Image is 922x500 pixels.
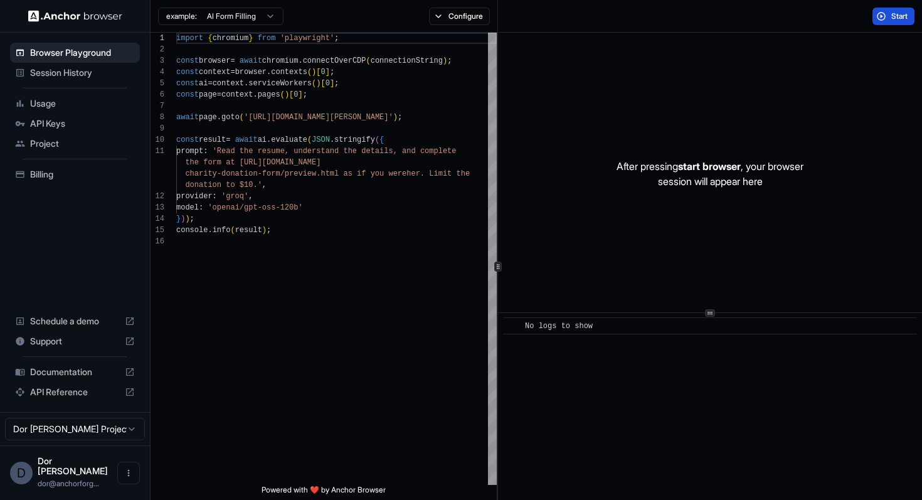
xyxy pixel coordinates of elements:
span: connectOverCDP [303,56,366,65]
div: Schedule a demo [10,311,140,331]
span: await [176,113,199,122]
span: , [262,181,267,189]
span: . [253,90,257,99]
span: Powered with ❤️ by Anchor Browser [262,485,386,500]
span: API Keys [30,117,135,130]
span: lete [438,147,457,156]
span: . [298,56,302,65]
div: API Reference [10,382,140,402]
div: 12 [151,191,164,202]
span: ( [375,136,379,144]
span: Usage [30,97,135,110]
span: const [176,79,199,88]
span: ] [326,68,330,77]
span: ) [285,90,289,99]
span: : [199,203,203,212]
span: chromium [213,34,249,43]
span: ) [312,68,316,77]
span: { [208,34,212,43]
span: . [267,68,271,77]
div: 3 [151,55,164,66]
span: Schedule a demo [30,315,120,327]
span: browser [199,56,230,65]
div: 14 [151,213,164,225]
span: the form at [URL][DOMAIN_NAME] [185,158,321,167]
span: ] [298,90,302,99]
span: ( [307,68,312,77]
span: API Reference [30,386,120,398]
span: ( [312,79,316,88]
div: Documentation [10,362,140,382]
div: 9 [151,123,164,134]
span: 'openai/gpt-oss-120b' [208,203,302,212]
span: from [258,34,276,43]
div: 13 [151,202,164,213]
span: : [213,192,217,201]
span: const [176,90,199,99]
div: Billing [10,164,140,184]
span: ] [330,79,334,88]
span: ) [262,226,267,235]
span: . [267,136,271,144]
span: ( [240,113,244,122]
span: goto [221,113,240,122]
span: . [244,79,248,88]
span: console [176,226,208,235]
span: [ [316,68,321,77]
span: ; [303,90,307,99]
span: ai [258,136,267,144]
div: 6 [151,89,164,100]
span: serviceWorkers [248,79,312,88]
span: 'Read the resume, understand the details, and comp [213,147,438,156]
span: const [176,56,199,65]
span: ) [316,79,321,88]
span: = [217,90,221,99]
span: ( [307,136,312,144]
span: ; [330,68,334,77]
span: donation to $10.' [185,181,262,189]
span: const [176,68,199,77]
span: Support [30,335,120,348]
span: } [176,215,181,223]
button: Start [872,8,914,25]
span: Project [30,137,135,150]
span: Dor Dankner [38,455,108,476]
span: 0 [326,79,330,88]
div: 10 [151,134,164,146]
span: result [235,226,262,235]
span: = [230,68,235,77]
span: '[URL][DOMAIN_NAME][PERSON_NAME]' [244,113,393,122]
span: 0 [321,68,325,77]
p: After pressing , your browser session will appear here [617,159,803,189]
div: Support [10,331,140,351]
div: Usage [10,93,140,114]
span: chromium [262,56,299,65]
span: } [248,34,253,43]
span: evaluate [271,136,307,144]
span: 0 [294,90,298,99]
span: ( [230,226,235,235]
span: context [199,68,230,77]
span: context [221,90,253,99]
span: info [213,226,231,235]
span: ​ [509,320,516,332]
span: ( [280,90,285,99]
span: page [199,90,217,99]
span: 'groq' [221,192,248,201]
span: ; [447,56,452,65]
span: : [203,147,208,156]
div: 7 [151,100,164,112]
span: contexts [271,68,307,77]
span: start browser [678,160,741,173]
span: pages [258,90,280,99]
span: await [235,136,258,144]
img: Anchor Logo [28,10,122,22]
span: ; [190,215,194,223]
span: = [230,56,235,65]
span: . [208,226,212,235]
button: Open menu [117,462,140,484]
div: Session History [10,63,140,83]
div: 4 [151,66,164,78]
span: ) [393,113,398,122]
span: . [217,113,221,122]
